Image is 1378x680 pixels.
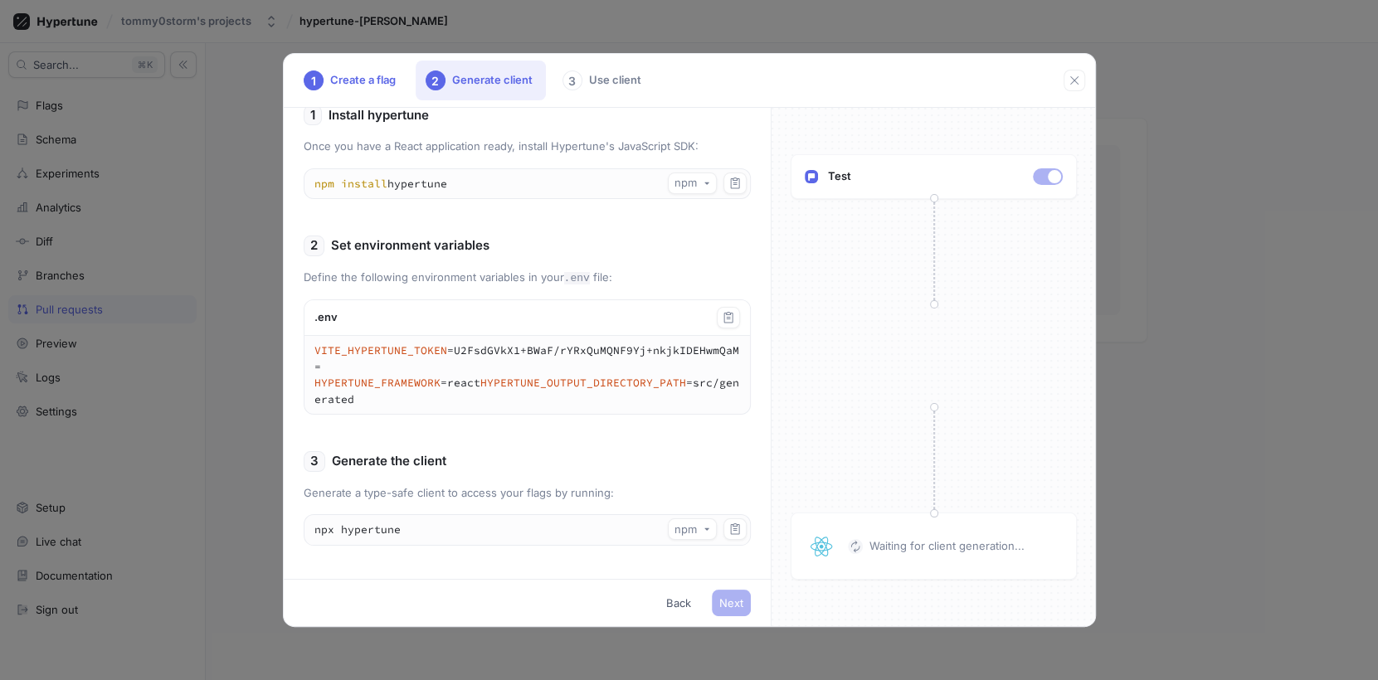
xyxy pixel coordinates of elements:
button: npm [668,518,717,540]
button: Next [712,590,751,616]
p: 1 [310,106,315,125]
div: .env [304,300,750,336]
textarea: npx hypertune [304,515,750,545]
p: Generate the client [332,452,446,471]
p: Set environment variables [331,236,489,255]
p: Waiting for client generation... [869,538,1025,555]
code: .env [564,272,590,284]
div: 1 [304,70,324,90]
p: 3 [310,452,319,471]
p: Test [828,168,851,185]
span: Next [719,598,743,608]
div: 2 [426,70,446,90]
button: npm [668,172,717,194]
textarea: npm install hypertune [304,169,750,199]
p: Once you have a React application ready, install Hypertune's JavaScript SDK: [304,138,751,155]
div: Generate client [416,61,546,100]
p: Define the following environment variables in your file: [304,270,751,287]
span: Back [666,598,691,608]
img: React Logo [809,534,834,559]
button: Back [659,590,699,616]
div: Use client [553,61,655,100]
p: Generate a type-safe client to access your flags by running: [304,485,751,502]
div: npm [674,522,697,537]
p: 2 [310,236,318,255]
div: Create a flag [294,61,409,100]
div: 3 [562,70,582,90]
div: npm [674,176,697,190]
textarea: VITE_HYPERTUNE_TOKEN=U2FsdGVkX1+BWaF/rYRxQuMQNF9Yj+nkjkIDEHwmQaM= HYPERTUNE_FRAMEWORK=react HYPER... [304,336,750,414]
p: Install hypertune [329,106,429,125]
